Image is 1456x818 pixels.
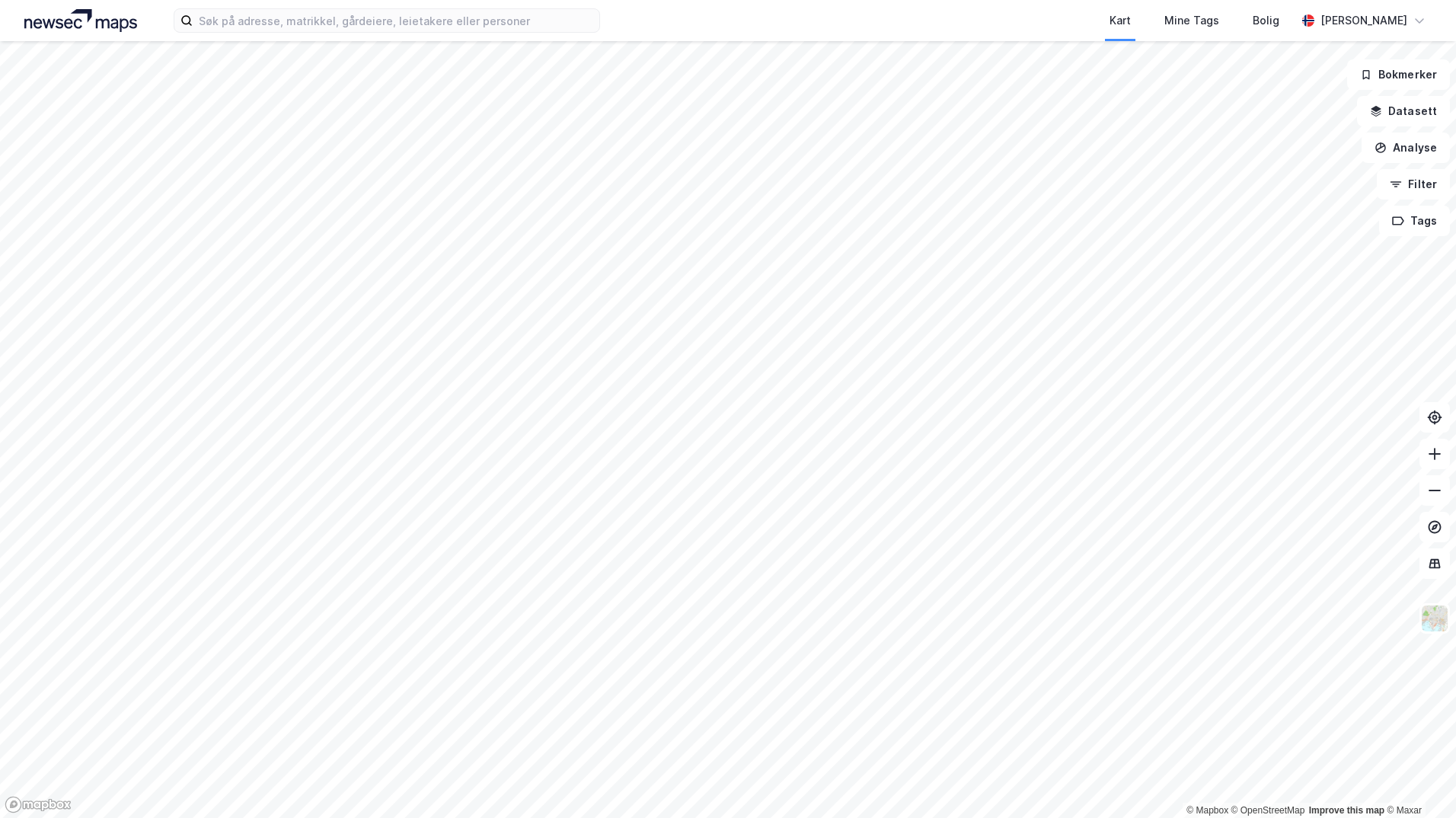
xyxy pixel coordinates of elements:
[1420,604,1449,633] img: Z
[24,9,137,32] img: logo.a4113a55bc3d86da70a041830d287a7e.svg
[1347,59,1450,90] button: Bokmerker
[1164,11,1219,30] div: Mine Tags
[5,796,72,813] a: Mapbox homepage
[1377,169,1450,200] button: Filter
[1357,96,1450,126] button: Datasett
[1309,805,1384,816] a: Improve this map
[1380,745,1456,818] iframe: Chat Widget
[1231,805,1305,816] a: OpenStreetMap
[1362,133,1450,163] button: Analyse
[193,9,599,32] input: Søk på adresse, matrikkel, gårdeiere, leietakere eller personer
[1320,11,1407,30] div: [PERSON_NAME]
[1186,805,1228,816] a: Mapbox
[1110,11,1131,30] div: Kart
[1379,206,1450,236] button: Tags
[1253,11,1279,30] div: Bolig
[1380,745,1456,818] div: Kontrollprogram for chat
